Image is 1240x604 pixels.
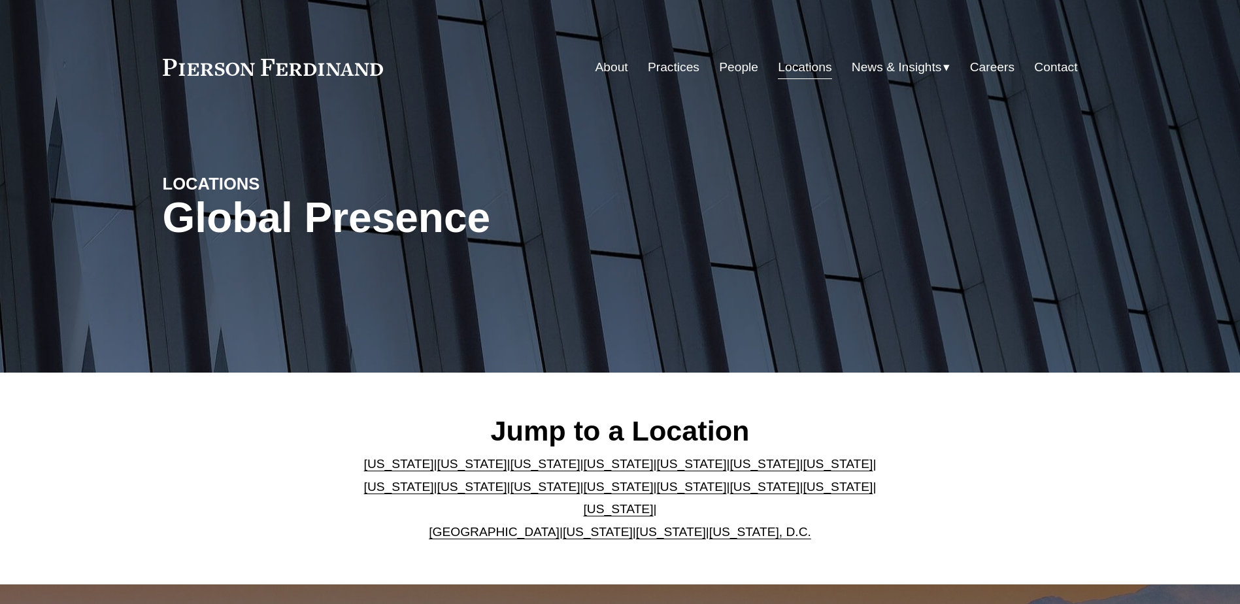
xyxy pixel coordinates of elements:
a: [GEOGRAPHIC_DATA] [429,525,560,539]
a: Practices [648,55,699,80]
a: [US_STATE] [364,480,434,494]
h1: Global Presence [163,194,773,242]
a: [US_STATE] [563,525,633,539]
a: Contact [1034,55,1077,80]
a: [US_STATE] [364,457,434,471]
a: [US_STATE] [511,480,580,494]
a: folder dropdown [852,55,950,80]
a: [US_STATE] [656,457,726,471]
a: About [595,55,628,80]
h4: LOCATIONS [163,173,392,194]
h2: Jump to a Location [353,414,887,448]
a: [US_STATE] [803,480,873,494]
p: | | | | | | | | | | | | | | | | | | [353,453,887,543]
a: [US_STATE] [656,480,726,494]
a: [US_STATE] [729,480,799,494]
a: [US_STATE] [584,457,654,471]
a: People [719,55,758,80]
a: [US_STATE] [584,502,654,516]
a: [US_STATE] [584,480,654,494]
span: News & Insights [852,56,942,79]
a: [US_STATE] [803,457,873,471]
a: Careers [970,55,1014,80]
a: [US_STATE] [511,457,580,471]
a: [US_STATE] [437,480,507,494]
a: Locations [778,55,831,80]
a: [US_STATE] [729,457,799,471]
a: [US_STATE], D.C. [709,525,811,539]
a: [US_STATE] [437,457,507,471]
a: [US_STATE] [636,525,706,539]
